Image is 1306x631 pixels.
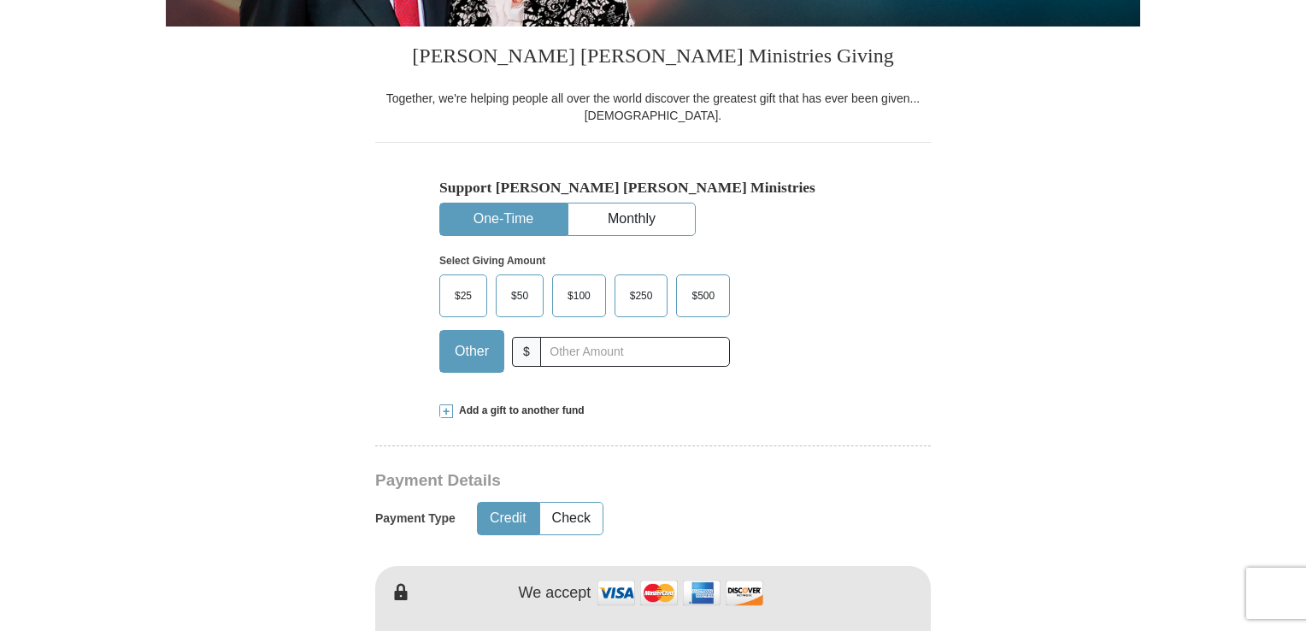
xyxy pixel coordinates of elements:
button: Check [540,503,603,534]
span: $250 [621,283,662,309]
h4: We accept [519,584,591,603]
span: $100 [559,283,599,309]
button: One-Time [440,203,567,235]
strong: Select Giving Amount [439,255,545,267]
span: Other [446,339,497,364]
button: Credit [478,503,538,534]
span: $ [512,337,541,367]
span: $500 [683,283,723,309]
span: Add a gift to another fund [453,404,585,418]
span: $25 [446,283,480,309]
input: Other Amount [540,337,730,367]
div: Together, we're helping people all over the world discover the greatest gift that has ever been g... [375,90,931,124]
img: credit cards accepted [595,575,766,611]
h3: [PERSON_NAME] [PERSON_NAME] Ministries Giving [375,27,931,90]
button: Monthly [568,203,695,235]
h5: Support [PERSON_NAME] [PERSON_NAME] Ministries [439,179,867,197]
h5: Payment Type [375,511,456,526]
h3: Payment Details [375,471,811,491]
span: $50 [503,283,537,309]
